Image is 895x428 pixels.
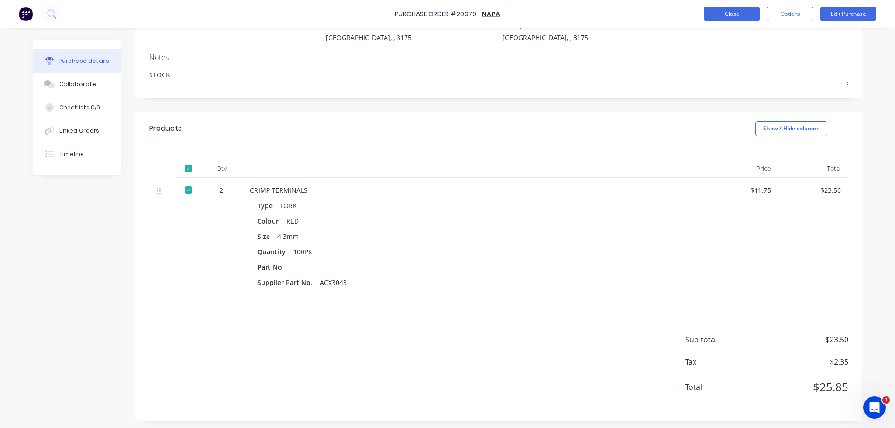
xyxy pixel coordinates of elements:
[820,7,876,21] button: Edit Purchase
[257,199,280,212] div: Type
[149,52,848,63] div: Notes
[503,33,588,42] div: [GEOGRAPHIC_DATA], , 3175
[863,396,886,419] iframe: Intercom live chat
[395,9,481,19] div: Purchase Order #29970 -
[33,73,121,96] button: Collaborate
[704,7,760,21] button: Close
[257,276,320,289] div: Supplier Part No.
[778,159,848,178] div: Total
[767,7,813,21] button: Options
[685,381,755,393] span: Total
[59,57,109,65] div: Purchase details
[200,159,242,178] div: Qty
[257,245,293,258] div: Quantity
[755,379,848,395] span: $25.85
[277,230,299,243] div: 4.3mm
[19,7,33,21] img: Factory
[326,33,412,42] div: [GEOGRAPHIC_DATA], , 3175
[716,185,771,195] div: $11.75
[685,356,755,367] span: Tax
[755,121,827,136] button: Show / Hide columns
[59,103,100,112] div: Checklists 0/0
[755,334,848,345] span: $23.50
[149,123,182,134] div: Products
[59,127,99,135] div: Linked Orders
[33,143,121,166] button: Timeline
[257,260,289,274] div: Part No
[320,276,347,289] div: ACX3043
[786,185,841,195] div: $23.50
[208,185,235,195] div: 2
[257,214,286,228] div: Colour
[33,49,121,73] button: Purchase details
[685,334,755,345] span: Sub total
[482,9,500,19] a: NAPA
[257,230,277,243] div: Size
[679,20,795,41] textarea: FORK CRIMP TERMINALS
[293,245,312,258] div: 100PK
[280,199,297,212] div: FORK
[286,214,299,228] div: RED
[250,185,701,195] div: CRIMP TERMINALS
[149,65,848,86] textarea: STOCK
[882,396,890,404] span: 1
[709,159,778,178] div: Price
[59,80,96,88] div: Collaborate
[59,150,84,158] div: Timeline
[755,356,848,367] span: $2.35
[33,119,121,143] button: Linked Orders
[33,96,121,119] button: Checklists 0/0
